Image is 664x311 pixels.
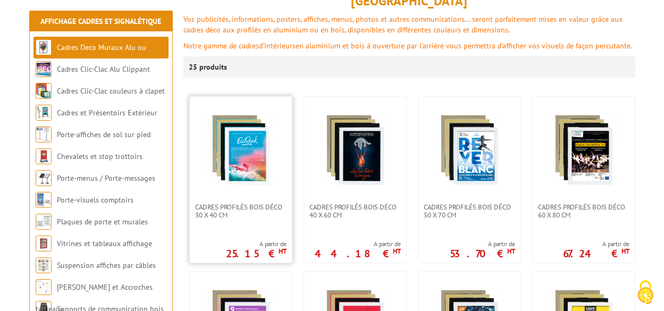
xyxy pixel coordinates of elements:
p: 25.15 € [226,250,287,257]
a: Vitrines et tableaux affichage [57,239,152,248]
a: Cadres Deco Muraux Alu ou [GEOGRAPHIC_DATA] [36,43,146,74]
span: Cadres Profilés Bois Déco 60 x 80 cm [538,203,629,219]
a: Cadres Clic-Clac Alu Clippant [57,64,150,74]
span: A partir de [563,240,629,248]
img: Cadres Profilés Bois Déco 50 x 70 cm [432,113,507,187]
a: Cadres Profilés Bois Déco 50 x 70 cm [418,203,520,219]
p: 44.18 € [315,250,401,257]
a: Cadres Profilés Bois Déco 40 x 60 cm [304,203,406,219]
img: Cadres Profilés Bois Déco 40 x 60 cm [318,113,392,187]
img: Chevalets et stop trottoirs [36,148,52,164]
sup: HT [507,247,515,256]
span: A partir de [315,240,401,248]
a: Cadres Profilés Bois Déco 60 x 80 cm [533,203,635,219]
a: Cadres Clic-Clac couleurs à clapet [57,86,165,96]
span: Cadres Profilés Bois Déco 40 x 60 cm [309,203,401,219]
p: 25 produits [189,56,229,78]
a: Suspension affiches par câbles [57,260,156,270]
img: Cimaises et Accroches tableaux [36,279,52,295]
p: 53.70 € [450,250,515,257]
a: Porte-affiches de sol sur pied [57,130,150,139]
img: Cadres et Présentoirs Extérieur [36,105,52,121]
a: Chevalets et stop trottoirs [57,152,142,161]
sup: HT [279,247,287,256]
a: Affichage Cadres et Signalétique [40,16,161,26]
a: Cadres et Présentoirs Extérieur [57,108,157,117]
span: Cadres Profilés Bois Déco 30 x 40 cm [195,203,287,219]
img: Porte-menus / Porte-messages [36,170,52,186]
button: Cookies (fenêtre modale) [627,275,664,311]
img: Cadres Deco Muraux Alu ou Bois [36,39,52,55]
img: Suspension affiches par câbles [36,257,52,273]
img: Porte-affiches de sol sur pied [36,127,52,142]
img: Vitrines et tableaux affichage [36,236,52,251]
sup: HT [621,247,629,256]
a: Porte-menus / Porte-messages [57,173,155,183]
img: Cadres Clic-Clac couleurs à clapet [36,83,52,99]
a: Porte-visuels comptoirs [57,195,133,205]
span: A partir de [450,240,515,248]
font: Notre gamme de cadres [183,41,259,51]
span: Cadres Profilés Bois Déco 50 x 70 cm [424,203,515,219]
a: Cadres Profilés Bois Déco 30 x 40 cm [190,203,292,219]
font: d'intérieurs [259,41,296,51]
p: 67.24 € [563,250,629,257]
img: Cookies (fenêtre modale) [632,279,659,306]
img: Cadres Profilés Bois Déco 30 x 40 cm [204,113,278,187]
a: Plaques de porte et murales [57,217,148,226]
img: Porte-visuels comptoirs [36,192,52,208]
img: Plaques de porte et murales [36,214,52,230]
span: A partir de [226,240,287,248]
font: Vos publicités, informations, posters, affiches, menus, photos et autres communications... seront... [183,14,623,35]
img: Cadres Profilés Bois Déco 60 x 80 cm [547,113,621,187]
sup: HT [393,247,401,256]
font: en aluminium et bois à ouverture par l'arrière vous permettra d’afficher vos visuels de façon per... [296,41,632,51]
